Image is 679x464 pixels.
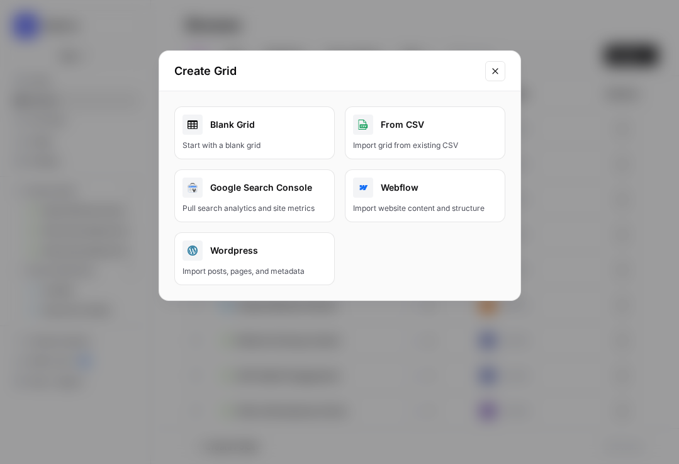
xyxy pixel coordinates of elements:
[353,115,497,135] div: From CSV
[345,106,505,159] button: From CSVImport grid from existing CSV
[174,106,335,159] a: Blank GridStart with a blank grid
[174,169,335,222] button: Google Search ConsolePull search analytics and site metrics
[182,266,327,277] div: Import posts, pages, and metadata
[353,178,497,198] div: Webflow
[182,178,327,198] div: Google Search Console
[353,140,497,151] div: Import grid from existing CSV
[353,203,497,214] div: Import website content and structure
[182,240,327,261] div: Wordpress
[182,140,327,151] div: Start with a blank grid
[174,62,478,80] h2: Create Grid
[182,203,327,214] div: Pull search analytics and site metrics
[485,61,505,81] button: Close modal
[345,169,505,222] button: WebflowImport website content and structure
[182,115,327,135] div: Blank Grid
[174,232,335,285] button: WordpressImport posts, pages, and metadata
